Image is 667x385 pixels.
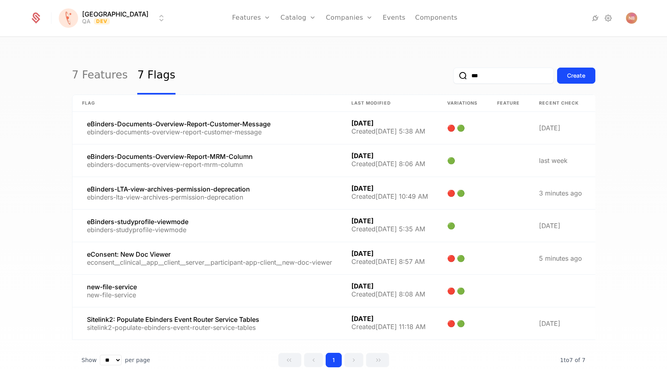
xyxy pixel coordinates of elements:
[72,57,128,95] a: 7 Features
[278,353,301,367] button: Go to first page
[59,8,78,28] img: Florence
[591,13,600,23] a: Integrations
[72,353,595,367] div: Table pagination
[560,357,585,363] span: 7
[560,357,582,363] span: 1 to 7 of
[304,353,323,367] button: Go to previous page
[626,12,637,24] button: Open user button
[344,353,363,367] button: Go to next page
[557,68,595,84] button: Create
[567,72,585,80] div: Create
[366,353,389,367] button: Go to last page
[94,18,110,25] span: Dev
[342,95,438,112] th: Last Modified
[626,12,637,24] img: Nick Brubaker
[72,95,342,112] th: Flag
[82,356,97,364] span: Show
[137,57,175,95] a: 7 Flags
[125,356,150,364] span: per page
[529,95,592,112] th: Recent check
[61,9,166,27] button: Select environment
[487,95,530,112] th: Feature
[278,353,389,367] div: Page navigation
[438,95,487,112] th: Variations
[82,11,149,17] span: [GEOGRAPHIC_DATA]
[603,13,613,23] a: Settings
[326,353,342,367] button: Go to page 1
[100,355,122,365] select: Select page size
[82,17,91,25] div: QA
